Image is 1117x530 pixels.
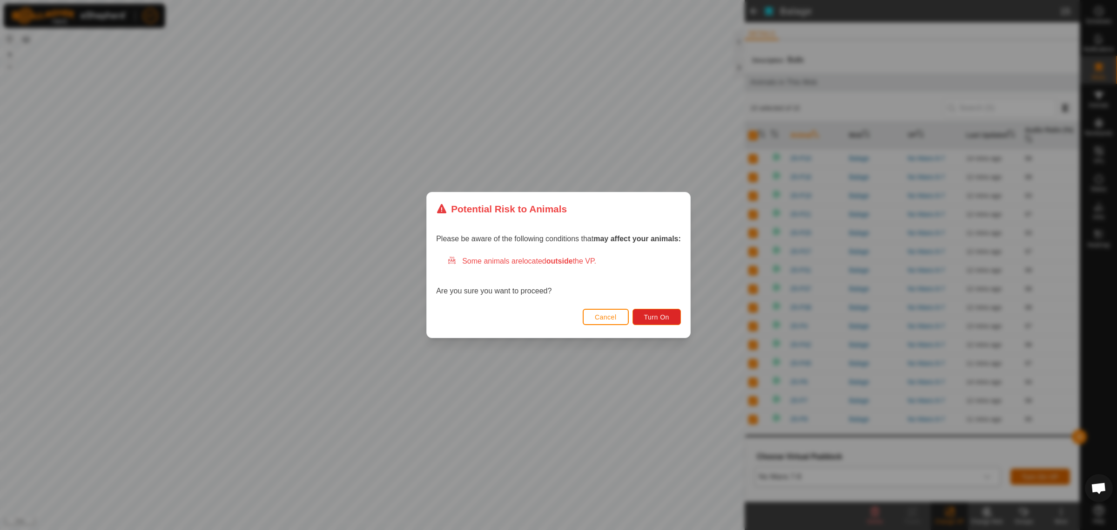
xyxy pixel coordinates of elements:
[1085,474,1113,502] div: Open chat
[644,313,669,321] span: Turn On
[546,257,573,265] strong: outside
[595,313,617,321] span: Cancel
[522,257,596,265] span: located the VP.
[447,256,681,267] div: Some animals are
[593,235,681,243] strong: may affect your animals:
[436,202,567,216] div: Potential Risk to Animals
[633,309,681,325] button: Turn On
[583,309,629,325] button: Cancel
[436,235,681,243] span: Please be aware of the following conditions that
[436,256,681,297] div: Are you sure you want to proceed?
